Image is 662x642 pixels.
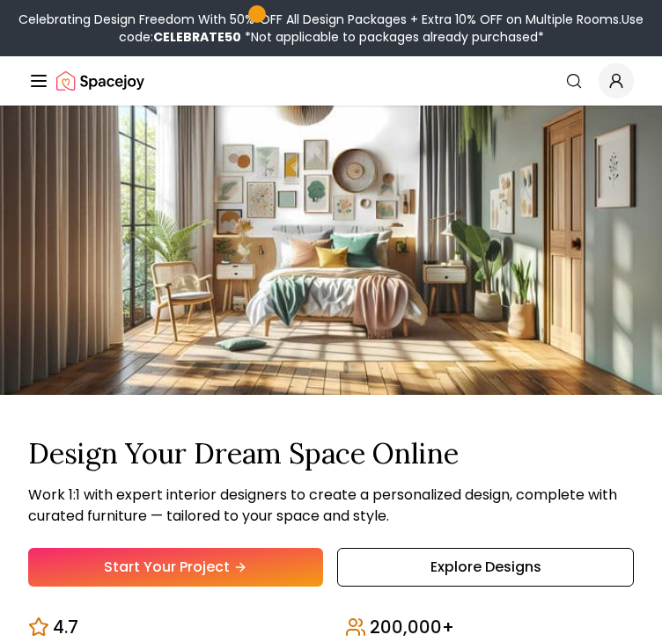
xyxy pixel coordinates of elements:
a: Explore Designs [337,548,634,587]
span: *Not applicable to packages already purchased* [241,28,544,46]
b: CELEBRATE50 [153,28,241,46]
div: Celebrating Design Freedom With 50% OFF All Design Packages + Extra 10% OFF on Multiple Rooms. [7,11,655,46]
a: Start Your Project [28,548,323,587]
p: 4.7 [53,615,78,639]
span: Use code: [119,11,644,46]
p: Work 1:1 with expert interior designers to create a personalized design, complete with curated fu... [28,485,634,527]
h1: Design Your Dream Space Online [28,437,634,471]
nav: Global [28,56,634,106]
p: 200,000+ [370,615,454,639]
img: Spacejoy Logo [56,63,144,98]
a: Spacejoy [56,63,144,98]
